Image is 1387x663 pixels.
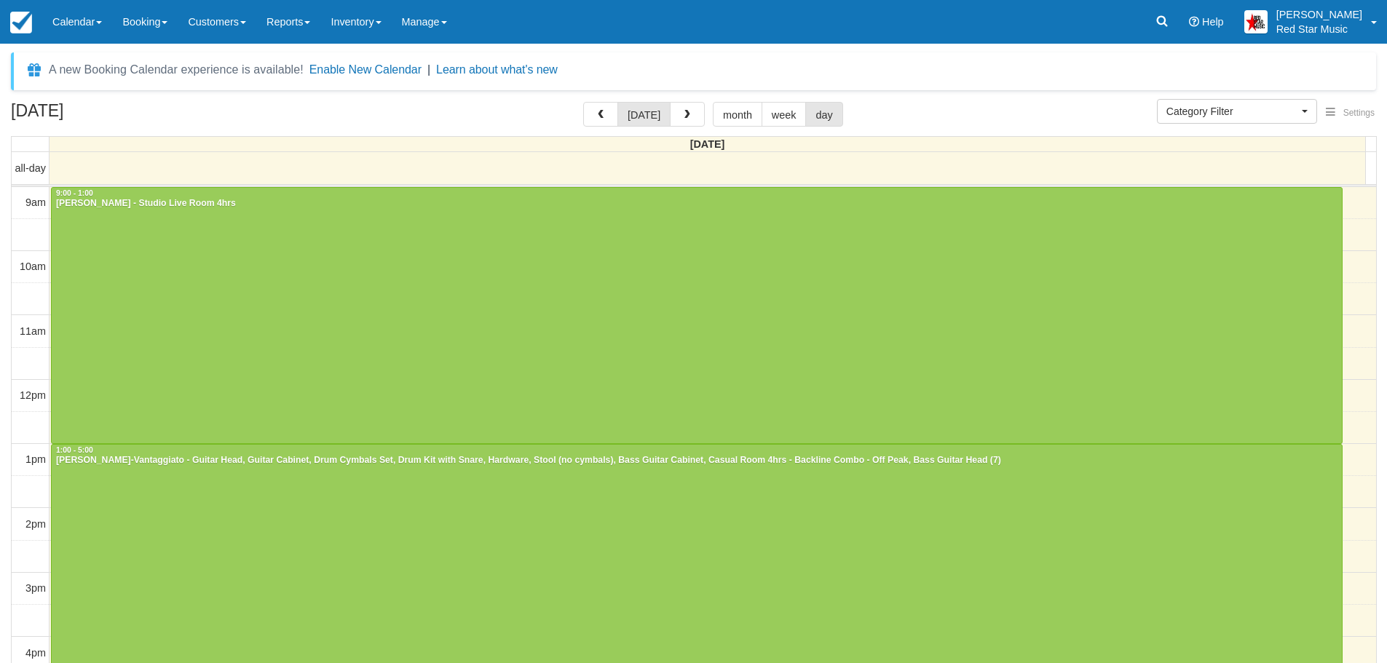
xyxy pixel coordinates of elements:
p: Red Star Music [1276,22,1362,36]
div: [PERSON_NAME]-Vantaggiato - Guitar Head, Guitar Cabinet, Drum Cymbals Set, Drum Kit with Snare, H... [55,455,1338,467]
img: checkfront-main-nav-mini-logo.png [10,12,32,33]
span: 9am [25,196,46,208]
span: 3pm [25,582,46,594]
button: day [805,102,842,127]
button: [DATE] [617,102,671,127]
span: all-day [15,162,46,174]
span: 1pm [25,453,46,465]
div: [PERSON_NAME] - Studio Live Room 4hrs [55,198,1338,210]
button: Category Filter [1157,99,1317,124]
span: | [427,63,430,76]
span: 1:00 - 5:00 [56,446,93,454]
span: 4pm [25,647,46,659]
span: 10am [20,261,46,272]
span: 12pm [20,389,46,401]
a: Learn about what's new [436,63,558,76]
button: Enable New Calendar [309,63,422,77]
span: Category Filter [1166,104,1298,119]
button: Settings [1317,103,1383,124]
span: 9:00 - 1:00 [56,189,93,197]
h2: [DATE] [11,102,195,129]
button: week [762,102,807,127]
span: 2pm [25,518,46,530]
img: A2 [1244,10,1268,33]
span: 11am [20,325,46,337]
span: Settings [1343,108,1375,118]
a: 9:00 - 1:00[PERSON_NAME] - Studio Live Room 4hrs [51,187,1343,444]
i: Help [1189,17,1199,27]
button: month [713,102,762,127]
div: A new Booking Calendar experience is available! [49,61,304,79]
span: Help [1202,16,1224,28]
span: [DATE] [690,138,725,150]
p: [PERSON_NAME] [1276,7,1362,22]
